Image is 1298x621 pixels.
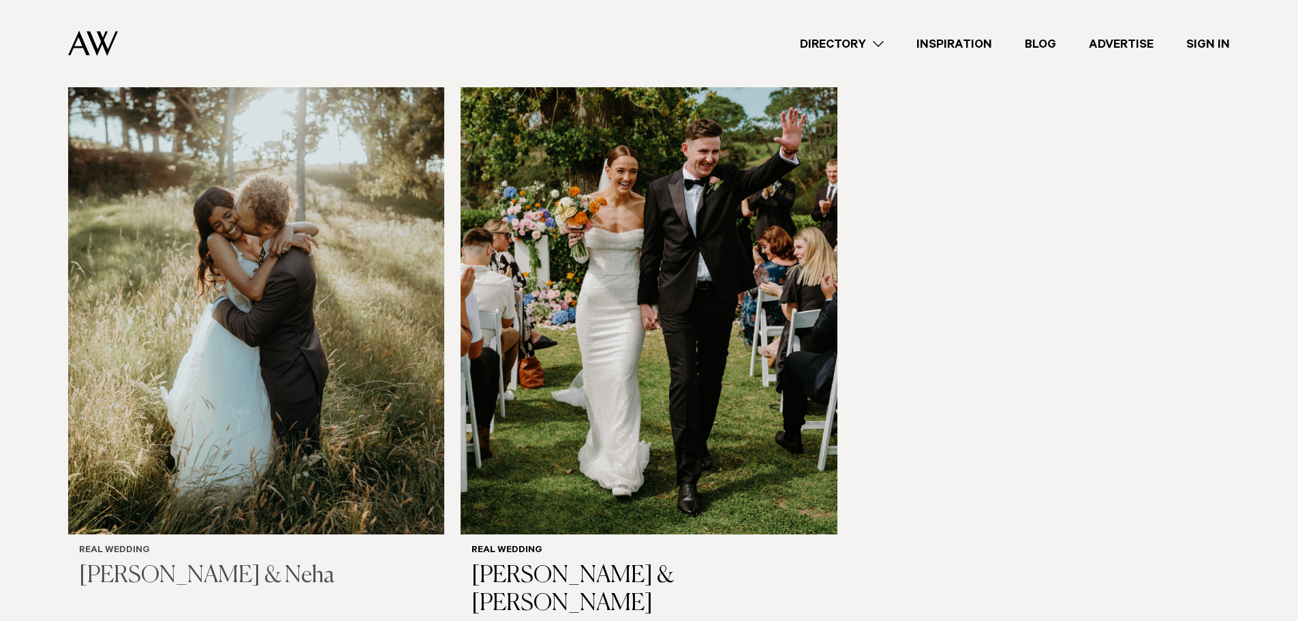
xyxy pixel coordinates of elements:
[1008,35,1072,53] a: Blog
[472,545,826,557] h6: Real Wedding
[1170,35,1246,53] a: Sign In
[68,31,118,56] img: Auckland Weddings Logo
[784,35,900,53] a: Directory
[900,35,1008,53] a: Inspiration
[68,29,444,534] img: Real Wedding | Ted & Neha
[79,545,433,557] h6: Real Wedding
[472,562,826,618] h3: [PERSON_NAME] & [PERSON_NAME]
[1072,35,1170,53] a: Advertise
[68,29,444,601] a: Real Wedding | Ted & Neha Real Wedding [PERSON_NAME] & Neha
[461,29,837,534] img: Real Wedding | Wes & Phoebe
[79,562,433,590] h3: [PERSON_NAME] & Neha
